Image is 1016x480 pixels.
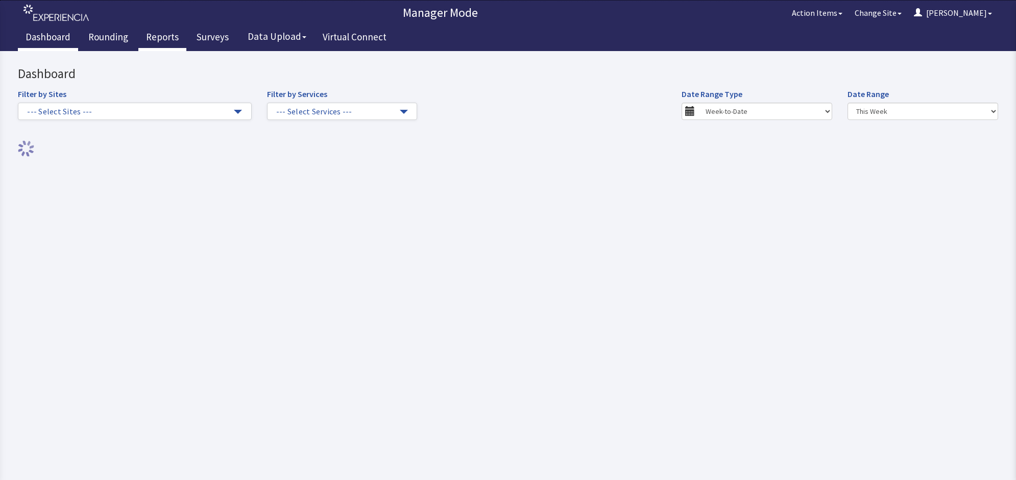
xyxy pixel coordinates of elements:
[189,26,236,51] a: Surveys
[267,52,418,69] button: --- Select Services ---
[18,16,749,30] h2: Dashboard
[18,37,66,49] label: Filter by Sites
[138,26,186,51] a: Reports
[241,27,312,46] button: Data Upload
[682,37,742,49] label: Date Range Type
[18,26,78,51] a: Dashboard
[908,3,998,23] button: [PERSON_NAME]
[94,5,786,21] p: Manager Mode
[848,37,889,49] label: Date Range
[18,52,252,69] button: --- Select Sites ---
[81,26,136,51] a: Rounding
[849,3,908,23] button: Change Site
[27,55,232,66] span: --- Select Sites ---
[315,26,394,51] a: Virtual Connect
[23,5,89,21] img: experiencia_logo.png
[267,37,327,49] label: Filter by Services
[276,55,398,66] span: --- Select Services ---
[786,3,849,23] button: Action Items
